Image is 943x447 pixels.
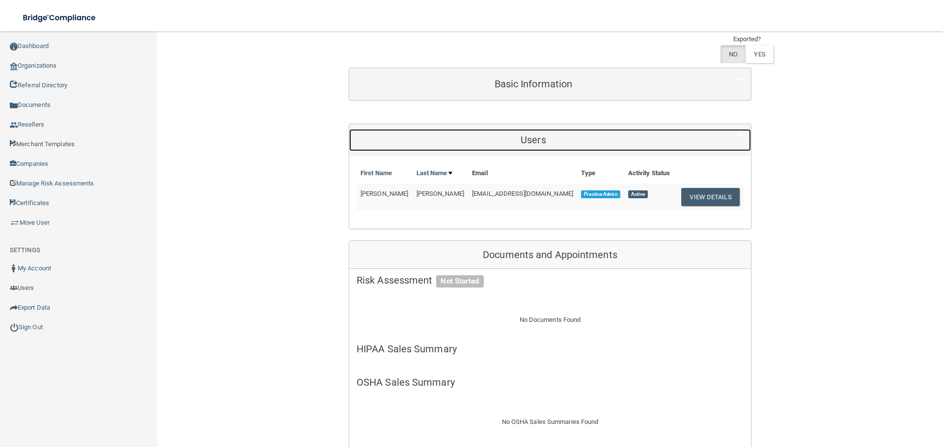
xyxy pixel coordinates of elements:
[721,33,774,45] td: Exported?
[10,62,18,70] img: organization-icon.f8decf85.png
[357,129,744,151] a: Users
[361,167,392,179] a: First Name
[357,134,710,145] h5: Users
[357,377,744,388] h5: OSHA Sales Summary
[721,45,746,63] label: NO
[10,102,18,109] img: icon-documents.8dae5593.png
[357,73,744,95] a: Basic Information
[357,275,744,286] h5: Risk Assessment
[10,121,18,129] img: ic_reseller.de258add.png
[10,244,40,256] label: SETTINGS
[349,302,751,338] div: No Documents Found
[10,304,18,312] img: icon-export.b9366987.png
[746,45,773,63] label: YES
[10,218,20,228] img: briefcase.64adab9b.png
[10,43,18,51] img: ic_dashboard_dark.d01f4a41.png
[628,190,648,198] span: Active
[15,8,105,28] img: bridge_compliance_login_screen.278c3ca4.svg
[577,163,624,184] th: Type
[468,163,577,184] th: Email
[357,343,744,354] h5: HIPAA Sales Summary
[349,404,751,440] div: No OSHA Sales Summaries Found
[416,190,464,197] span: [PERSON_NAME]
[436,275,483,288] span: Not Started
[349,241,751,269] div: Documents and Appointments
[681,188,739,206] button: View Details
[416,167,453,179] a: Last Name
[357,79,710,89] h5: Basic Information
[472,190,573,197] span: [EMAIL_ADDRESS][DOMAIN_NAME]
[10,323,19,332] img: ic_power_dark.7ecde6b1.png
[624,163,674,184] th: Activity Status
[10,284,18,292] img: icon-users.e205127d.png
[361,190,408,197] span: [PERSON_NAME]
[581,190,620,198] span: Practice Admin
[10,264,18,272] img: ic_user_dark.df1a06c3.png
